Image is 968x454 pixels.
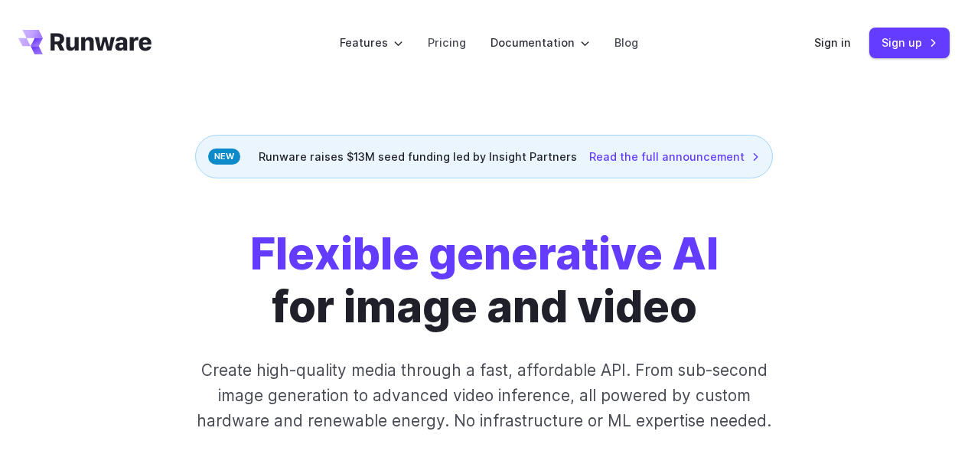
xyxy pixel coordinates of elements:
[250,227,719,280] strong: Flexible generative AI
[614,34,638,51] a: Blog
[186,358,782,434] p: Create high-quality media through a fast, affordable API. From sub-second image generation to adv...
[428,34,466,51] a: Pricing
[869,28,950,57] a: Sign up
[195,135,773,178] div: Runware raises $13M seed funding led by Insight Partners
[250,227,719,333] h1: for image and video
[18,30,152,54] a: Go to /
[340,34,403,51] label: Features
[814,34,851,51] a: Sign in
[491,34,590,51] label: Documentation
[589,148,760,165] a: Read the full announcement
